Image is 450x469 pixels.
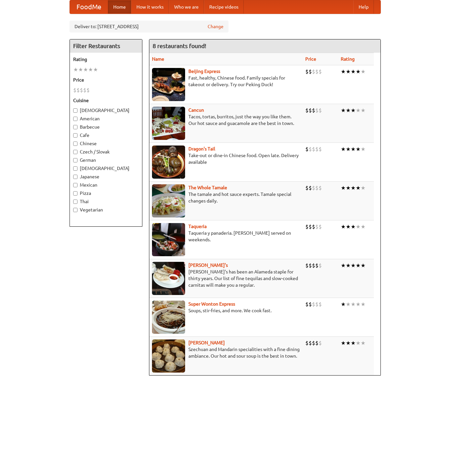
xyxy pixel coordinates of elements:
[341,301,346,308] li: ★
[73,208,77,212] input: Vegetarian
[169,0,204,14] a: Who we are
[73,166,77,171] input: [DEMOGRAPHIC_DATA]
[73,56,139,63] h5: Rating
[73,87,76,94] li: $
[309,339,312,347] li: $
[309,223,312,230] li: $
[315,223,319,230] li: $
[152,152,300,165] p: Take-out or dine-in Chinese food. Open late. Delivery available
[361,262,366,269] li: ★
[152,146,185,179] img: dragon.jpg
[152,56,164,62] a: Name
[73,182,139,188] label: Mexican
[305,223,309,230] li: $
[152,346,300,359] p: Szechuan and Mandarin specialities with a fine dining ambiance. Our hot and sour soup is the best...
[73,148,139,155] label: Czech / Slovak
[361,184,366,192] li: ★
[73,77,139,83] h5: Price
[80,87,83,94] li: $
[208,23,224,30] a: Change
[73,175,77,179] input: Japanese
[356,301,361,308] li: ★
[312,146,315,153] li: $
[70,0,108,14] a: FoodMe
[78,66,83,73] li: ★
[312,68,315,75] li: $
[356,184,361,192] li: ★
[73,206,139,213] label: Vegetarian
[341,262,346,269] li: ★
[356,68,361,75] li: ★
[188,69,220,74] a: Beijing Express
[351,339,356,347] li: ★
[152,307,300,314] p: Soups, stir-fries, and more. We cook fast.
[93,66,98,73] li: ★
[188,224,207,229] b: Taqueria
[73,108,77,113] input: [DEMOGRAPHIC_DATA]
[315,339,319,347] li: $
[341,68,346,75] li: ★
[188,107,204,113] a: Cancun
[309,146,312,153] li: $
[361,301,366,308] li: ★
[305,107,309,114] li: $
[73,165,139,172] label: [DEMOGRAPHIC_DATA]
[73,66,78,73] li: ★
[351,262,356,269] li: ★
[73,158,77,162] input: German
[341,184,346,192] li: ★
[152,191,300,204] p: The tamale and hot sauce experts. Tamale special changes daily.
[315,68,319,75] li: $
[73,140,139,147] label: Chinese
[353,0,374,14] a: Help
[309,68,312,75] li: $
[188,340,225,345] a: [PERSON_NAME]
[356,146,361,153] li: ★
[312,301,315,308] li: $
[341,56,355,62] a: Rating
[312,107,315,114] li: $
[73,97,139,104] h5: Cuisine
[346,339,351,347] li: ★
[152,230,300,243] p: Taqueria y panaderia. [PERSON_NAME] served on weekends.
[152,75,300,88] p: Fast, healthy, Chinese food. Family specials for takeout or delivery. Try our Peking Duck!
[309,301,312,308] li: $
[86,87,90,94] li: $
[73,183,77,187] input: Mexican
[73,124,139,130] label: Barbecue
[309,262,312,269] li: $
[356,107,361,114] li: ★
[204,0,244,14] a: Recipe videos
[305,146,309,153] li: $
[341,107,346,114] li: ★
[351,223,356,230] li: ★
[73,190,139,197] label: Pizza
[312,262,315,269] li: $
[319,68,322,75] li: $
[361,146,366,153] li: ★
[305,262,309,269] li: $
[73,142,77,146] input: Chinese
[351,146,356,153] li: ★
[73,115,139,122] label: American
[188,185,227,190] a: The Whole Tamale
[346,262,351,269] li: ★
[188,263,228,268] a: [PERSON_NAME]'s
[315,107,319,114] li: $
[188,146,215,151] a: Dragon's Tail
[312,223,315,230] li: $
[319,301,322,308] li: $
[73,157,139,163] label: German
[152,339,185,373] img: shandong.jpg
[346,184,351,192] li: ★
[351,301,356,308] li: ★
[73,125,77,129] input: Barbecue
[83,66,88,73] li: ★
[312,339,315,347] li: $
[356,339,361,347] li: ★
